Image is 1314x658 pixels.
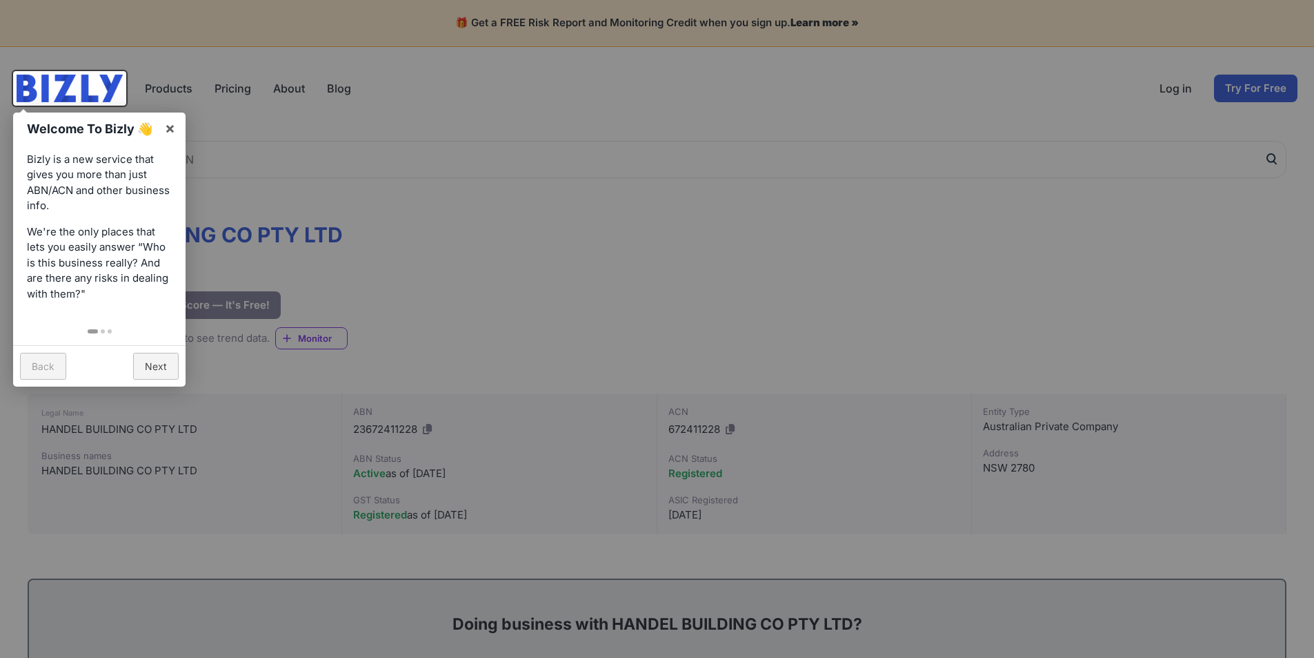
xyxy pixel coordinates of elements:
[155,113,186,144] a: ×
[20,353,66,380] a: Back
[27,224,172,302] p: We're the only places that lets you easily answer “Who is this business really? And are there any...
[27,152,172,214] p: Bizly is a new service that gives you more than just ABN/ACN and other business info.
[133,353,179,380] a: Next
[27,119,157,138] h1: Welcome To Bizly 👋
